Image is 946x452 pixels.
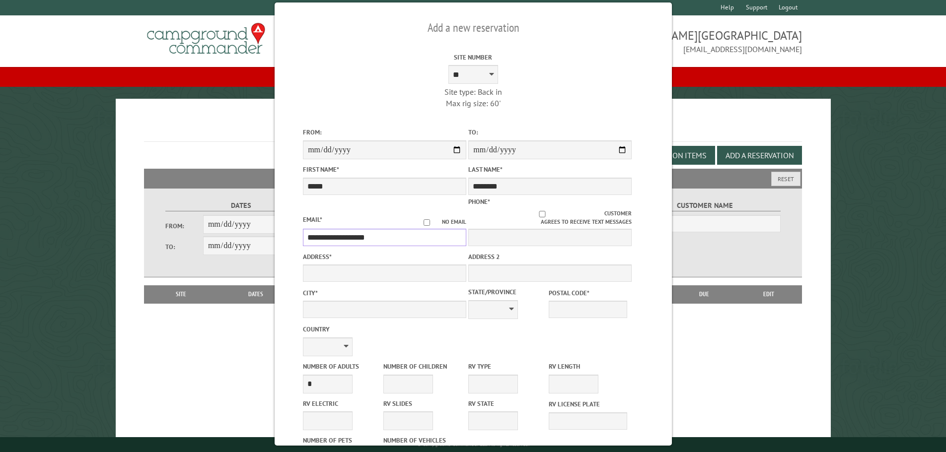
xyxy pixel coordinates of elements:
label: Number of Pets [303,436,381,445]
label: Customer agrees to receive text messages [468,209,632,226]
div: Site type: Back in [391,86,555,97]
label: Customer Name [629,200,781,211]
label: Number of Adults [303,362,381,371]
th: Due [673,285,735,303]
label: RV Type [468,362,547,371]
th: Site [149,285,214,303]
button: Edit Add-on Items [630,146,715,165]
label: Dates [165,200,317,211]
label: RV License Plate [549,399,627,409]
label: Last Name [468,165,632,174]
label: RV Slides [383,399,462,408]
small: © Campground Commander LLC. All rights reserved. [417,441,529,448]
input: Customer agrees to receive text messages [480,211,604,217]
label: Address [303,252,466,261]
div: Max rig size: 60' [391,98,555,109]
label: From: [165,221,203,231]
label: Number of Children [383,362,462,371]
th: Edit [735,285,802,303]
label: Address 2 [468,252,632,261]
button: Add a Reservation [717,146,802,165]
input: No email [412,219,442,226]
label: No email [412,218,466,226]
label: To: [165,242,203,252]
label: Number of Vehicles [383,436,462,445]
label: RV Length [549,362,627,371]
label: Email [303,215,322,224]
label: Country [303,324,466,334]
label: RV Electric [303,399,381,408]
img: Campground Commander [144,19,268,58]
label: State/Province [468,287,547,297]
h2: Filters [144,169,802,188]
button: Reset [771,172,800,186]
label: City [303,288,466,298]
label: RV State [468,399,547,408]
label: First Name [303,165,466,174]
label: Postal Code [549,288,627,298]
h1: Reservations [144,115,802,142]
label: Phone [468,197,490,206]
label: Site Number [391,53,555,62]
h2: Add a new reservation [303,18,644,37]
th: Dates [214,285,298,303]
label: From: [303,128,466,137]
label: To: [468,128,632,137]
